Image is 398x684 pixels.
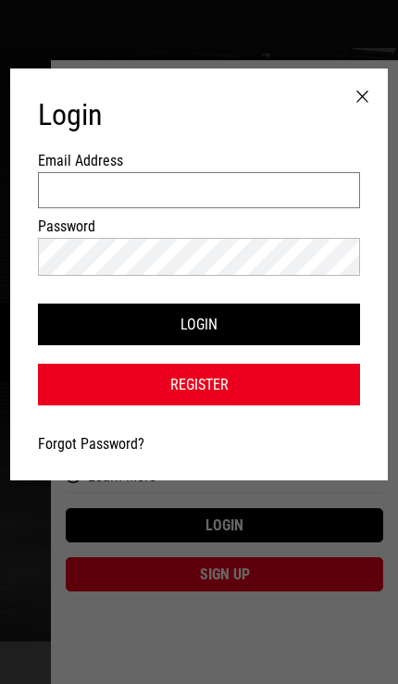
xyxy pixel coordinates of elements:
button: Login [38,304,361,345]
a: Register [38,364,361,405]
a: Forgot Password? [38,435,144,453]
h1: Login [38,96,361,133]
label: Email Address [38,152,361,169]
label: Password [38,218,361,235]
button: Open LiveChat chat widget [15,7,70,63]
